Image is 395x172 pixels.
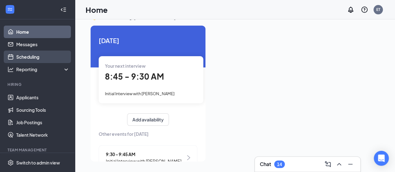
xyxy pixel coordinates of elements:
[7,66,14,72] svg: Analysis
[16,38,70,51] a: Messages
[99,36,197,45] span: [DATE]
[16,160,60,166] div: Switch to admin view
[260,161,271,168] h3: Chat
[16,129,70,141] a: Talent Network
[347,160,354,168] svg: Minimize
[16,51,70,63] a: Scheduling
[7,82,68,87] div: Hiring
[16,26,70,38] a: Home
[127,113,169,126] button: Add availability
[7,160,14,166] svg: Settings
[16,91,70,104] a: Applicants
[323,159,333,169] button: ComposeMessage
[334,159,344,169] button: ChevronUp
[335,160,343,168] svg: ChevronUp
[374,151,389,166] div: Open Intercom Messenger
[105,91,175,96] span: Initial Interview with [PERSON_NAME]
[7,147,68,153] div: Team Management
[324,160,332,168] svg: ComposeMessage
[347,6,354,13] svg: Notifications
[105,63,146,69] span: Your next interview
[86,4,108,15] h1: Home
[16,66,70,72] div: Reporting
[345,159,355,169] button: Minimize
[105,71,164,81] span: 8:45 - 9:30 AM
[7,6,13,12] svg: WorkstreamLogo
[99,130,197,137] span: Other events for [DATE]
[106,151,181,158] span: 9:30 - 9:45 AM
[60,7,67,13] svg: Collapse
[361,6,368,13] svg: QuestionInfo
[376,7,380,12] div: ET
[277,162,282,167] div: 14
[16,104,70,116] a: Sourcing Tools
[16,116,70,129] a: Job Postings
[106,158,181,165] span: Initial Interview with [PERSON_NAME]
